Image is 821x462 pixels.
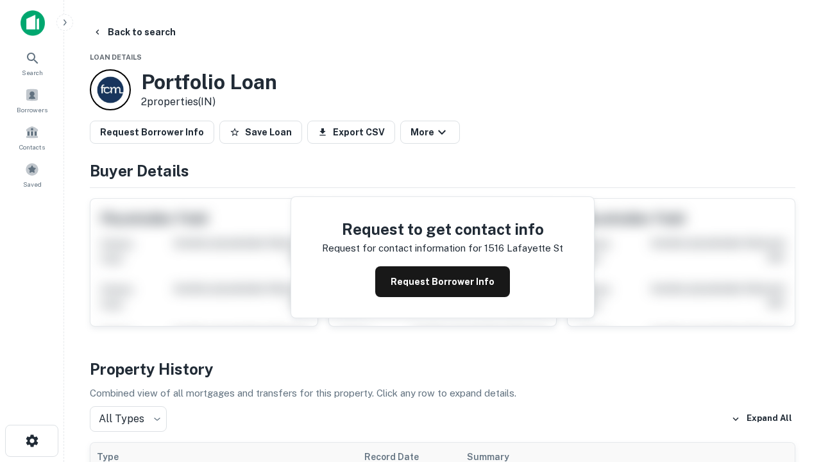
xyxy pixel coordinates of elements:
h4: Buyer Details [90,159,795,182]
button: Request Borrower Info [90,121,214,144]
div: All Types [90,406,167,432]
span: Saved [23,179,42,189]
h4: Property History [90,357,795,381]
button: Back to search [87,21,181,44]
p: 2 properties (IN) [141,94,277,110]
iframe: Chat Widget [757,359,821,421]
img: capitalize-icon.png [21,10,45,36]
button: Export CSV [307,121,395,144]
span: Loan Details [90,53,142,61]
a: Search [4,46,60,80]
h3: Portfolio Loan [141,70,277,94]
span: Search [22,67,43,78]
button: Request Borrower Info [375,266,510,297]
a: Saved [4,157,60,192]
span: Contacts [19,142,45,152]
p: Request for contact information for [322,241,482,256]
h4: Request to get contact info [322,218,563,241]
p: 1516 lafayette st [484,241,563,256]
button: Save Loan [219,121,302,144]
a: Borrowers [4,83,60,117]
p: Combined view of all mortgages and transfers for this property. Click any row to expand details. [90,386,795,401]
span: Borrowers [17,105,47,115]
a: Contacts [4,120,60,155]
button: More [400,121,460,144]
button: Expand All [728,409,795,429]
